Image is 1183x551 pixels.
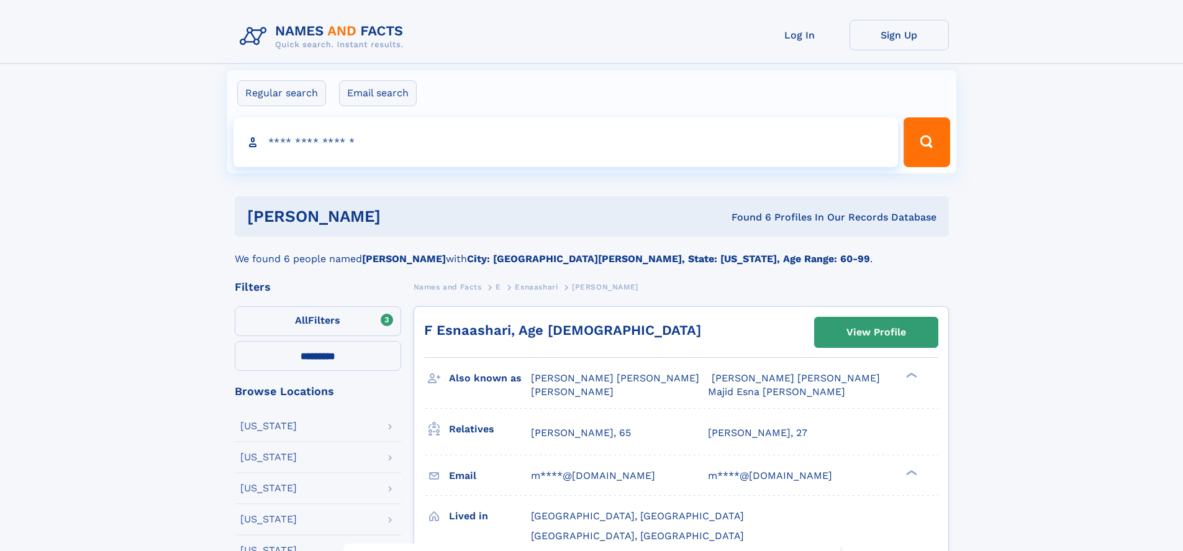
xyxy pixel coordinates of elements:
[708,386,845,398] span: Majid Esna [PERSON_NAME]
[424,322,701,338] a: F Esnaashari, Age [DEMOGRAPHIC_DATA]
[362,253,446,265] b: [PERSON_NAME]
[449,368,531,389] h3: Also known as
[815,317,938,347] a: View Profile
[233,117,899,167] input: search input
[531,510,744,522] span: [GEOGRAPHIC_DATA], [GEOGRAPHIC_DATA]
[240,421,297,431] div: [US_STATE]
[531,426,631,440] a: [PERSON_NAME], 65
[903,468,918,476] div: ❯
[515,283,558,291] span: Esnaashari
[850,20,949,50] a: Sign Up
[467,253,870,265] b: City: [GEOGRAPHIC_DATA][PERSON_NAME], State: [US_STATE], Age Range: 60-99
[531,372,699,384] span: [PERSON_NAME] [PERSON_NAME]
[712,372,880,384] span: [PERSON_NAME] [PERSON_NAME]
[449,419,531,440] h3: Relatives
[240,514,297,524] div: [US_STATE]
[531,386,614,398] span: [PERSON_NAME]
[414,279,482,294] a: Names and Facts
[496,279,501,294] a: E
[240,452,297,462] div: [US_STATE]
[846,318,906,347] div: View Profile
[750,20,850,50] a: Log In
[235,306,401,336] label: Filters
[235,237,949,266] div: We found 6 people named with .
[708,426,807,440] a: [PERSON_NAME], 27
[531,530,744,542] span: [GEOGRAPHIC_DATA], [GEOGRAPHIC_DATA]
[449,506,531,527] h3: Lived in
[904,117,950,167] button: Search Button
[235,386,401,397] div: Browse Locations
[572,283,638,291] span: [PERSON_NAME]
[295,314,308,326] span: All
[903,371,918,380] div: ❯
[515,279,558,294] a: Esnaashari
[235,281,401,293] div: Filters
[240,483,297,493] div: [US_STATE]
[235,20,414,53] img: Logo Names and Facts
[449,465,531,486] h3: Email
[556,211,936,224] div: Found 6 Profiles In Our Records Database
[496,283,501,291] span: E
[237,80,326,106] label: Regular search
[247,209,556,224] h1: [PERSON_NAME]
[339,80,417,106] label: Email search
